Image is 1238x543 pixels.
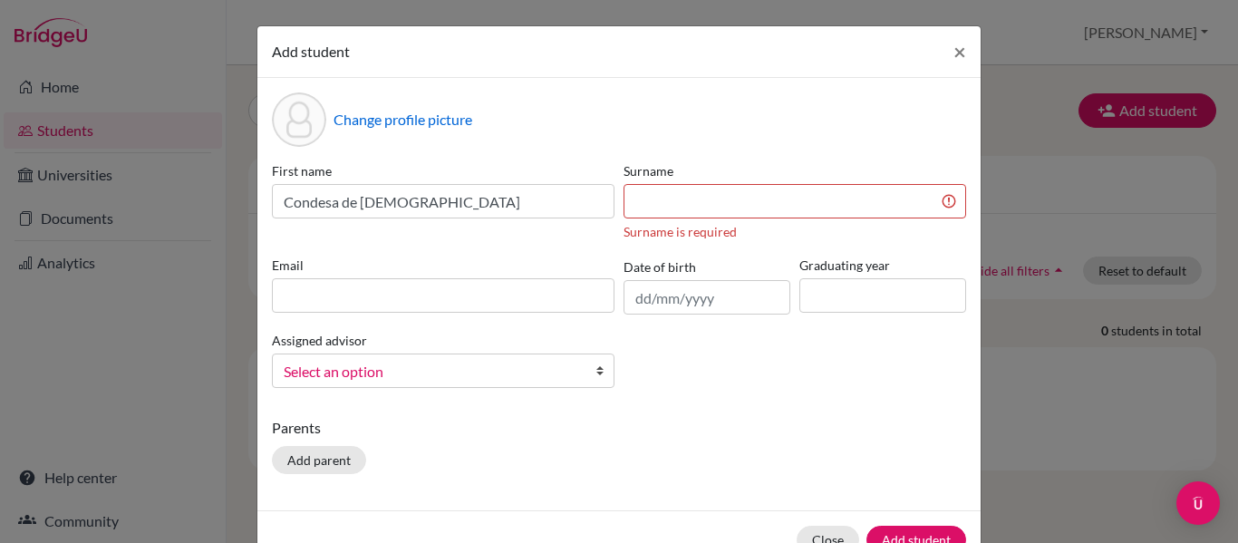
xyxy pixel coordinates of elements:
[624,257,696,276] label: Date of birth
[272,43,350,60] span: Add student
[272,92,326,147] div: Profile picture
[272,256,614,275] label: Email
[272,161,614,180] label: First name
[939,26,981,77] button: Close
[953,38,966,64] span: ×
[272,331,367,350] label: Assigned advisor
[1176,481,1220,525] div: Open Intercom Messenger
[624,161,966,180] label: Surname
[624,280,790,315] input: dd/mm/yyyy
[272,417,966,439] p: Parents
[624,222,966,241] div: Surname is required
[799,256,966,275] label: Graduating year
[272,446,366,474] button: Add parent
[284,360,579,383] span: Select an option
